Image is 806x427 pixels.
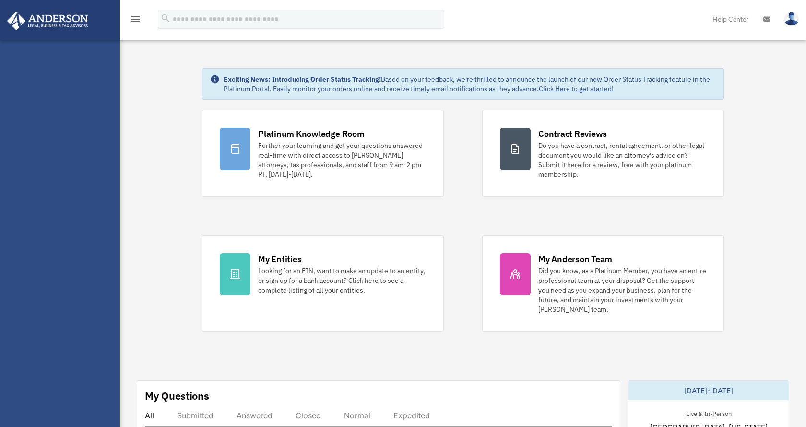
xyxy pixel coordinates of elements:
[202,235,444,332] a: My Entities Looking for an EIN, want to make an update to an entity, or sign up for a bank accoun...
[258,253,301,265] div: My Entities
[482,235,724,332] a: My Anderson Team Did you know, as a Platinum Member, you have an entire professional team at your...
[539,85,614,93] a: Click Here to get started!
[784,12,799,26] img: User Pic
[482,110,724,197] a: Contract Reviews Do you have a contract, rental agreement, or other legal document you would like...
[538,141,706,179] div: Do you have a contract, rental agreement, or other legal document you would like an attorney's ad...
[177,411,213,420] div: Submitted
[538,253,612,265] div: My Anderson Team
[538,128,607,140] div: Contract Reviews
[145,389,209,403] div: My Questions
[130,13,141,25] i: menu
[678,408,739,418] div: Live & In-Person
[145,411,154,420] div: All
[130,17,141,25] a: menu
[628,381,789,400] div: [DATE]-[DATE]
[4,12,91,30] img: Anderson Advisors Platinum Portal
[258,266,426,295] div: Looking for an EIN, want to make an update to an entity, or sign up for a bank account? Click her...
[393,411,430,420] div: Expedited
[237,411,273,420] div: Answered
[258,128,365,140] div: Platinum Knowledge Room
[160,13,171,24] i: search
[224,74,716,94] div: Based on your feedback, we're thrilled to announce the launch of our new Order Status Tracking fe...
[224,75,381,84] strong: Exciting News: Introducing Order Status Tracking!
[296,411,321,420] div: Closed
[202,110,444,197] a: Platinum Knowledge Room Further your learning and get your questions answered real-time with dire...
[344,411,370,420] div: Normal
[538,266,706,314] div: Did you know, as a Platinum Member, you have an entire professional team at your disposal? Get th...
[258,141,426,179] div: Further your learning and get your questions answered real-time with direct access to [PERSON_NAM...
